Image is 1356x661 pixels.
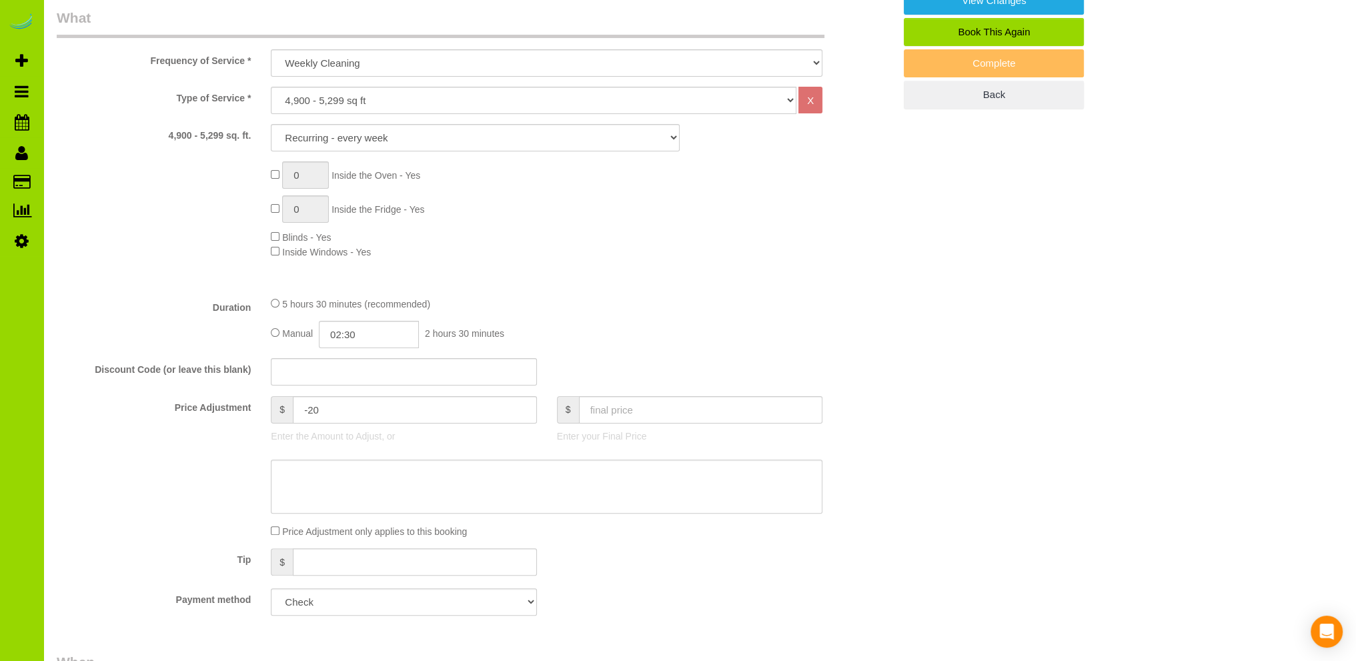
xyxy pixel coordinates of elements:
[271,548,293,576] span: $
[47,358,261,376] label: Discount Code (or leave this blank)
[47,396,261,414] label: Price Adjustment
[282,526,467,537] span: Price Adjustment only applies to this booking
[47,49,261,67] label: Frequency of Service *
[47,87,261,105] label: Type of Service *
[557,430,822,443] p: Enter your Final Price
[47,588,261,606] label: Payment method
[282,299,430,309] span: 5 hours 30 minutes (recommended)
[425,328,504,339] span: 2 hours 30 minutes
[8,13,35,32] img: Automaid Logo
[271,396,293,424] span: $
[331,170,420,181] span: Inside the Oven - Yes
[271,430,536,443] p: Enter the Amount to Adjust, or
[47,124,261,142] label: 4,900 - 5,299 sq. ft.
[904,18,1084,46] a: Book This Again
[57,8,824,38] legend: What
[331,204,424,215] span: Inside the Fridge - Yes
[904,81,1084,109] a: Back
[1311,616,1343,648] div: Open Intercom Messenger
[282,232,331,243] span: Blinds - Yes
[282,247,371,257] span: Inside Windows - Yes
[47,296,261,314] label: Duration
[282,328,313,339] span: Manual
[579,396,823,424] input: final price
[557,396,579,424] span: $
[47,548,261,566] label: Tip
